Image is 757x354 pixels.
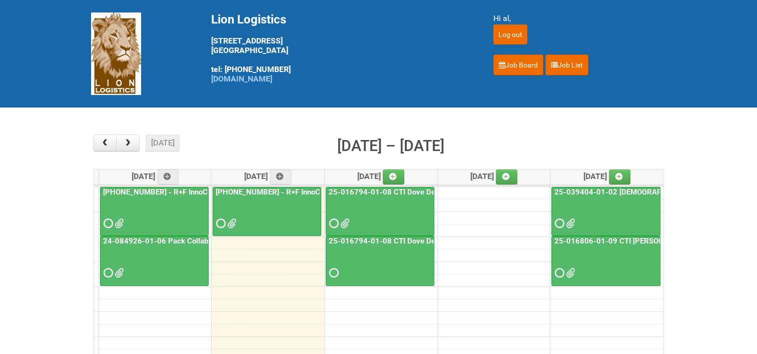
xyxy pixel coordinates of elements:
[157,169,179,184] a: Add an event
[545,54,588,75] a: Job List
[115,269,122,276] span: grp 1001 2..jpg group 1001 1..jpg MOR 24-084926-01-08.xlsm Labels 24-084926-01-06 Pack Collab Wan...
[104,269,111,276] span: Requested
[496,169,518,184] a: Add an event
[211,12,286,26] span: Lion Logistics
[101,236,246,245] a: 24-084926-01-06 Pack Collab Wand Tint
[91,48,141,58] a: Lion Logistics
[270,169,292,184] a: Add an event
[213,187,321,236] a: [PHONE_NUMBER] - R+F InnoCPT - photo slot
[211,12,468,83] div: [STREET_ADDRESS] [GEOGRAPHIC_DATA] tel: [PHONE_NUMBER]
[91,12,141,95] img: Lion Logistics
[337,134,444,157] h2: [DATE] – [DATE]
[583,171,631,181] span: [DATE]
[326,236,434,285] a: 25-016794-01-08 CTI Dove Deep Moisture - Photos slot
[214,187,372,196] a: [PHONE_NUMBER] - R+F InnoCPT - photo slot
[211,74,272,83] a: [DOMAIN_NAME]
[326,187,434,236] a: 25-016794-01-08 CTI Dove Deep Moisture
[104,220,111,227] span: Requested
[493,24,527,44] input: Log out
[244,171,292,181] span: [DATE]
[327,187,477,196] a: 25-016794-01-08 CTI Dove Deep Moisture
[493,54,543,75] a: Job Board
[132,171,179,181] span: [DATE]
[329,220,336,227] span: Requested
[383,169,405,184] a: Add an event
[609,169,631,184] a: Add an event
[470,171,518,181] span: [DATE]
[566,220,573,227] span: JNF 25-039404-01-02_REV.doc MDN 25-039404-01-02 MDN #2.xlsx MDN 25-039404-01-02.xlsx
[552,236,752,245] a: 25-016806-01-09 CTI [PERSON_NAME] Bar Superior HUT
[100,236,209,285] a: 24-084926-01-06 Pack Collab Wand Tint
[327,236,522,245] a: 25-016794-01-08 CTI Dove Deep Moisture - Photos slot
[115,220,122,227] span: MDN 25-032854-01-08 Left overs.xlsx MOR 25-032854-01-08.xlsm 25_032854_01_LABELS_Lion.xlsx MDN 25...
[146,134,180,151] button: [DATE]
[101,187,219,196] a: [PHONE_NUMBER] - R+F InnoCPT
[566,269,573,276] span: LPF - 25-016806-01-09 CTI Dove CM Bar Superior HUT.xlsx Dove CM Usage Instructions.pdf MDN - 25-0...
[555,269,562,276] span: Requested
[357,171,405,181] span: [DATE]
[340,220,347,227] span: 25-016794-01-01_LABELS_Lion1.xlsx MOR 25-016794-01-08.xlsm 25-016794-01-01_LABELS_Lion.xlsx Dove ...
[227,220,234,227] span: GROUP 001.jpg GROUP 001 (2).jpg
[329,269,336,276] span: Requested
[555,220,562,227] span: Requested
[551,236,660,285] a: 25-016806-01-09 CTI [PERSON_NAME] Bar Superior HUT
[493,12,666,24] div: Hi al,
[216,220,223,227] span: Requested
[100,187,209,236] a: [PHONE_NUMBER] - R+F InnoCPT
[552,187,756,196] a: 25-039404-01-02 [DEMOGRAPHIC_DATA] Wet Shave SQM
[551,187,660,236] a: 25-039404-01-02 [DEMOGRAPHIC_DATA] Wet Shave SQM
